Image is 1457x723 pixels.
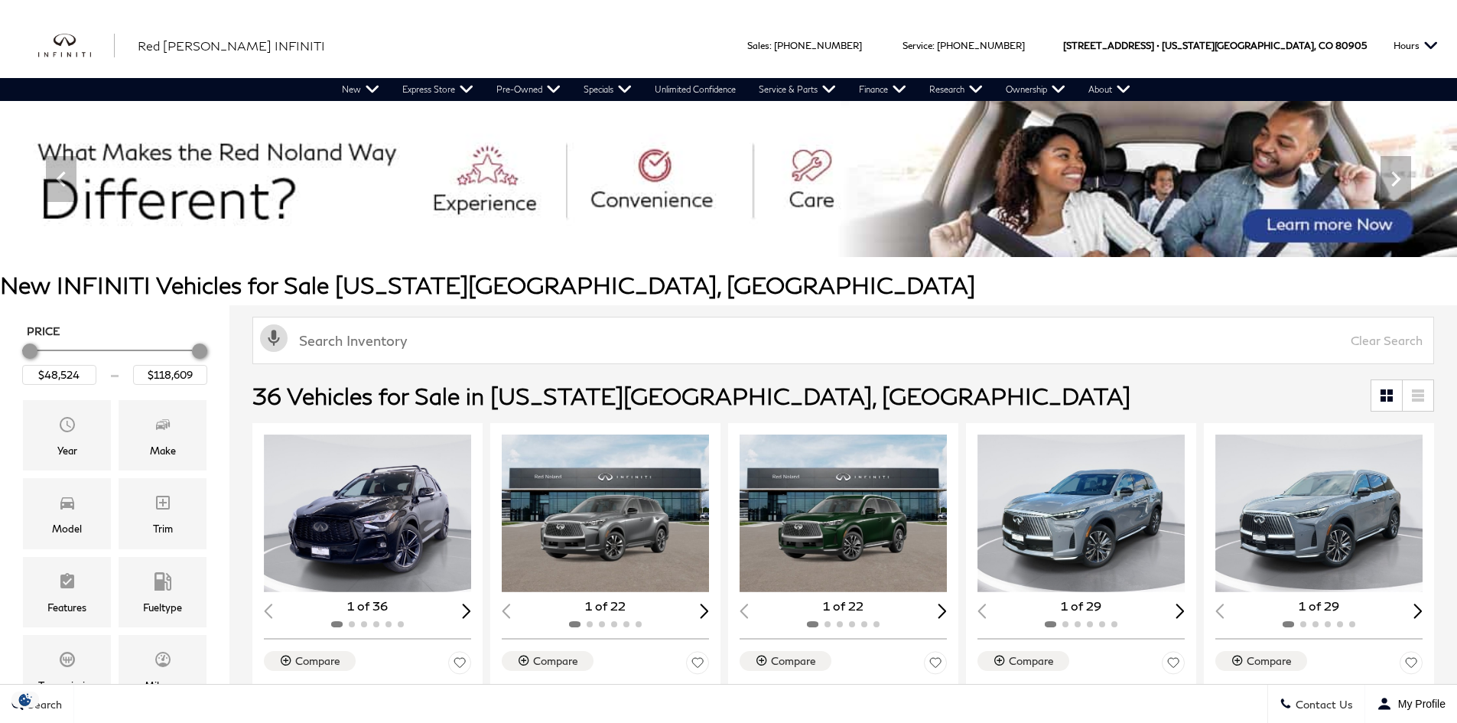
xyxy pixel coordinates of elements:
[192,344,207,359] div: Maximum Price
[1365,685,1457,723] button: Open user profile menu
[902,40,932,51] span: Service
[150,442,176,459] div: Make
[657,229,672,244] span: Go to slide 1
[1215,435,1425,592] img: 2026 INFINITI QX60 Luxe AWD 1
[58,646,76,677] span: Transmission
[58,490,76,520] span: Model
[1162,13,1316,78] span: [US_STATE][GEOGRAPHIC_DATA],
[252,317,1434,364] input: Search Inventory
[1215,680,1423,721] a: New 2026INFINITI QX60 Luxe AWD
[154,490,172,520] span: Trim
[932,40,935,51] span: :
[1063,13,1159,78] span: [STREET_ADDRESS] •
[154,646,172,677] span: Mileage
[1077,78,1142,101] a: About
[977,435,1187,592] img: 2026 INFINITI QX60 Luxe AWD 1
[1413,604,1423,618] div: Next slide
[740,598,947,614] div: 1 of 22
[643,78,747,101] a: Unlimited Confidence
[264,651,356,671] button: Compare Vehicle
[264,680,471,721] a: New 2025INFINITI QX50 Sport AWD
[154,412,172,442] span: Make
[264,598,471,614] div: 1 of 36
[119,557,207,627] div: FueltypeFueltype
[119,400,207,471] div: MakeMake
[769,40,772,51] span: :
[1381,156,1411,202] div: Next
[502,680,709,721] a: New 2026INFINITI QX60 Pure AWD
[686,651,709,679] button: Save Vehicle
[330,78,1142,101] nav: Main Navigation
[533,654,578,668] div: Compare
[264,435,473,592] img: 2025 INFINITI QX50 Sport AWD 1
[330,78,391,101] a: New
[138,37,325,55] a: Red [PERSON_NAME] INFINITI
[47,599,86,616] div: Features
[502,435,711,592] img: 2026 INFINITI QX60 Pure AWD 1
[22,344,37,359] div: Minimum Price
[740,435,949,592] img: 2026 INFINITI QX60 Luxe AWD 1
[740,651,831,671] button: Compare Vehicle
[572,78,643,101] a: Specials
[700,229,715,244] span: Go to slide 3
[918,78,994,101] a: Research
[977,680,1185,721] a: New 2026INFINITI QX60 Luxe AWD
[977,435,1187,592] div: 1 / 2
[1319,13,1333,78] span: CO
[502,435,711,592] div: 1 / 2
[23,557,111,627] div: FeaturesFeatures
[1215,651,1307,671] button: Compare Vehicle
[52,520,82,537] div: Model
[924,651,947,679] button: Save Vehicle
[743,229,758,244] span: Go to slide 5
[1392,698,1446,710] span: My Profile
[977,651,1069,671] button: Compare Vehicle
[1215,598,1423,614] div: 1 of 29
[260,324,288,352] svg: Click to toggle on voice search
[58,568,76,599] span: Features
[847,78,918,101] a: Finance
[937,40,1025,51] a: [PHONE_NUMBER]
[1215,435,1425,592] div: 1 / 2
[1400,651,1423,679] button: Save Vehicle
[22,338,207,385] div: Price
[938,604,947,618] div: Next slide
[145,677,181,694] div: Mileage
[502,651,594,671] button: Compare Vehicle
[38,34,115,58] img: INFINITI
[295,654,340,668] div: Compare
[1162,651,1185,679] button: Save Vehicle
[785,229,801,244] span: Go to slide 7
[1247,654,1292,668] div: Compare
[153,520,173,537] div: Trim
[38,34,115,58] a: infiniti
[46,156,76,202] div: Previous
[27,324,203,338] h5: Price
[119,635,207,705] div: MileageMileage
[391,78,485,101] a: Express Store
[462,604,471,618] div: Next slide
[448,651,471,679] button: Save Vehicle
[143,599,182,616] div: Fueltype
[764,229,779,244] span: Go to slide 6
[994,78,1077,101] a: Ownership
[747,78,847,101] a: Service & Parts
[24,698,62,711] span: Search
[721,229,737,244] span: Go to slide 4
[1009,654,1054,668] div: Compare
[1335,13,1367,78] span: 80905
[678,229,694,244] span: Go to slide 2
[38,677,96,694] div: Transmission
[133,365,207,385] input: Maximum
[23,400,111,471] div: YearYear
[502,598,709,614] div: 1 of 22
[264,435,473,592] div: 1 / 2
[8,692,43,708] img: Opt-Out Icon
[23,635,111,705] div: TransmissionTransmission
[977,598,1185,614] div: 1 of 29
[1063,40,1367,51] a: [STREET_ADDRESS] • [US_STATE][GEOGRAPHIC_DATA], CO 80905
[1176,604,1185,618] div: Next slide
[23,478,111,549] div: ModelModel
[771,654,816,668] div: Compare
[58,412,76,442] span: Year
